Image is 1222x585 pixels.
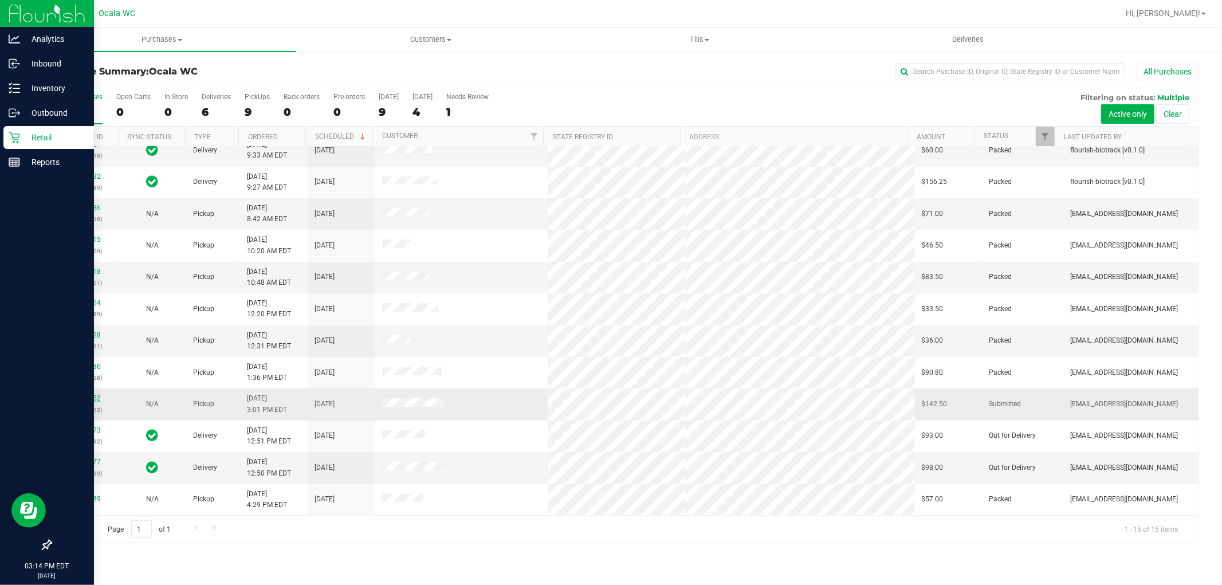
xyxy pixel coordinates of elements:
[98,520,180,538] span: Page of 1
[379,93,399,101] div: [DATE]
[1070,304,1178,315] span: [EMAIL_ADDRESS][DOMAIN_NAME]
[1070,462,1178,473] span: [EMAIL_ADDRESS][DOMAIN_NAME]
[1070,176,1145,187] span: flourish-biotrack [v0.1.0]
[131,520,152,538] input: 1
[315,209,335,219] span: [DATE]
[50,66,433,77] h3: Purchase Summary:
[9,156,20,168] inline-svg: Reports
[937,34,999,45] span: Deliveries
[922,209,944,219] span: $71.00
[922,430,944,441] span: $93.00
[20,81,89,95] p: Inventory
[989,304,1012,315] span: Packed
[146,272,159,282] button: N/A
[27,34,296,45] span: Purchases
[247,203,287,225] span: [DATE] 8:42 AM EDT
[1070,367,1178,378] span: [EMAIL_ADDRESS][DOMAIN_NAME]
[922,462,944,473] span: $98.00
[680,127,907,147] th: Address
[315,399,335,410] span: [DATE]
[202,105,231,119] div: 6
[284,93,320,101] div: Back-orders
[193,494,214,505] span: Pickup
[315,367,335,378] span: [DATE]
[1080,93,1155,102] span: Filtering on status:
[247,139,287,161] span: [DATE] 9:33 AM EDT
[1070,335,1178,346] span: [EMAIL_ADDRESS][DOMAIN_NAME]
[922,145,944,156] span: $60.00
[193,209,214,219] span: Pickup
[146,273,159,281] span: Not Applicable
[193,462,217,473] span: Delivery
[315,304,335,315] span: [DATE]
[248,133,278,141] a: Ordered
[315,132,367,140] a: Scheduled
[834,28,1102,52] a: Deliveries
[193,399,214,410] span: Pickup
[193,272,214,282] span: Pickup
[69,204,101,212] a: 11997086
[69,331,101,339] a: 11998428
[989,399,1021,410] span: Submitted
[193,176,217,187] span: Delivery
[247,362,287,383] span: [DATE] 1:36 PM EDT
[922,240,944,251] span: $46.50
[333,105,365,119] div: 0
[146,427,158,443] span: In Sync
[412,93,433,101] div: [DATE]
[193,145,217,156] span: Delivery
[989,240,1012,251] span: Packed
[5,571,89,580] p: [DATE]
[193,367,214,378] span: Pickup
[247,330,291,352] span: [DATE] 12:31 PM EDT
[247,393,287,415] span: [DATE] 3:01 PM EDT
[565,34,833,45] span: Tills
[297,34,564,45] span: Customers
[315,494,335,505] span: [DATE]
[565,28,834,52] a: Tills
[20,32,89,46] p: Analytics
[9,58,20,69] inline-svg: Inbound
[922,176,948,187] span: $156.25
[69,394,101,402] a: 11999452
[284,105,320,119] div: 0
[69,299,101,307] a: 11998364
[1070,272,1178,282] span: [EMAIL_ADDRESS][DOMAIN_NAME]
[247,457,291,478] span: [DATE] 12:50 PM EDT
[247,298,291,320] span: [DATE] 12:20 PM EDT
[315,335,335,346] span: [DATE]
[1157,93,1189,102] span: Multiple
[116,93,151,101] div: Open Carts
[315,176,335,187] span: [DATE]
[146,495,159,503] span: Not Applicable
[20,155,89,169] p: Reports
[146,336,159,344] span: Not Applicable
[247,234,291,256] span: [DATE] 10:20 AM EDT
[245,105,270,119] div: 9
[989,494,1012,505] span: Packed
[553,133,613,141] a: State Registry ID
[5,561,89,571] p: 03:14 PM EDT
[146,174,158,190] span: In Sync
[247,489,287,511] span: [DATE] 4:29 PM EDT
[149,66,198,77] span: Ocala WC
[989,462,1036,473] span: Out for Delivery
[69,458,101,466] a: 11988777
[146,209,159,219] button: N/A
[146,399,159,410] button: N/A
[247,266,291,288] span: [DATE] 10:48 AM EDT
[9,33,20,45] inline-svg: Analytics
[146,304,159,315] button: N/A
[1064,133,1122,141] a: Last Updated By
[989,430,1036,441] span: Out for Delivery
[20,57,89,70] p: Inbound
[146,494,159,505] button: N/A
[1070,209,1178,219] span: [EMAIL_ADDRESS][DOMAIN_NAME]
[922,272,944,282] span: $83.50
[69,235,101,244] a: 11997715
[20,106,89,120] p: Outbound
[524,127,543,146] a: Filter
[245,93,270,101] div: PickUps
[146,142,158,158] span: In Sync
[922,335,944,346] span: $36.00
